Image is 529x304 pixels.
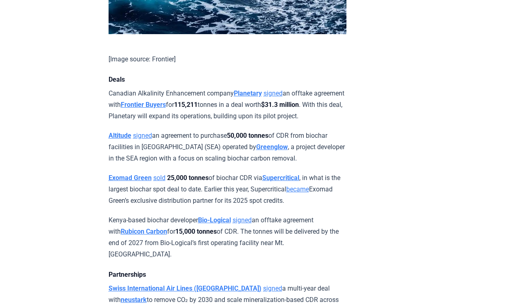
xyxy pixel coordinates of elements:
[167,174,209,182] strong: 25,000 tonnes
[263,284,282,292] a: signed
[227,132,268,139] strong: 50,000 tonnes
[174,101,198,109] strong: 115,211
[109,132,131,139] a: Altitude
[262,174,299,182] a: Supercritical
[256,143,288,151] a: Greenglow
[133,132,152,139] a: signed
[109,215,346,260] p: Kenya-based biochar developer an offtake agreement with for of CDR. The tonnes will be delivered ...
[261,101,299,109] strong: $31.3 million
[263,89,283,97] a: signed
[109,76,125,83] strong: Deals
[109,174,152,182] a: Exomad Green
[286,185,309,193] a: became
[121,296,147,304] a: neustark
[175,228,217,235] strong: 15,000 tonnes
[121,101,166,109] a: Frontier Buyers
[121,228,167,235] a: Rubicon Carbon
[109,172,346,206] p: of biochar CDR via , in what is the largest biochar spot deal to date. Earlier this year, Supercr...
[153,174,165,182] a: sold
[109,54,346,65] p: [Image source: Frontier]
[234,89,262,97] a: Planetary
[109,88,346,122] p: Canadian Alkalinity Enhancement company an offtake agreement with for tonnes in a deal worth . Wi...
[233,216,252,224] a: signed
[198,216,231,224] a: Bio-Logical
[109,271,146,278] strong: Partnerships
[109,284,261,292] a: Swiss International Air Lines ([GEOGRAPHIC_DATA])
[109,130,346,164] p: an agreement to purchase of CDR from biochar facilities in [GEOGRAPHIC_DATA] (SEA) operated by , ...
